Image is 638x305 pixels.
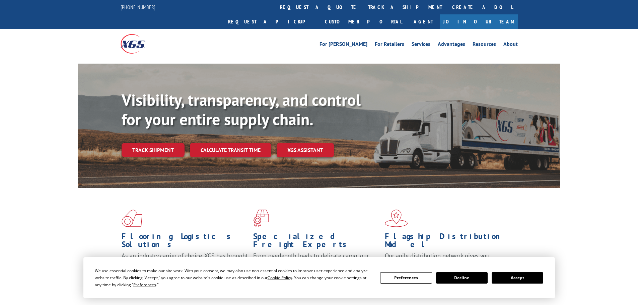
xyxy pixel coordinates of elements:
[440,14,518,29] a: Join Our Team
[268,275,292,281] span: Cookie Policy
[380,272,432,284] button: Preferences
[385,252,508,268] span: Our agile distribution network gives you nationwide inventory management on demand.
[253,210,269,227] img: xgs-icon-focused-on-flooring-red
[121,4,155,10] a: [PHONE_NUMBER]
[223,14,320,29] a: Request a pickup
[492,272,543,284] button: Accept
[83,257,555,298] div: Cookie Consent Prompt
[473,42,496,49] a: Resources
[436,272,488,284] button: Decline
[122,232,248,252] h1: Flooring Logistics Solutions
[122,210,142,227] img: xgs-icon-total-supply-chain-intelligence-red
[503,42,518,49] a: About
[385,232,511,252] h1: Flagship Distribution Model
[438,42,465,49] a: Advantages
[407,14,440,29] a: Agent
[277,143,334,157] a: XGS ASSISTANT
[95,267,372,288] div: We use essential cookies to make our site work. With your consent, we may also use non-essential ...
[375,42,404,49] a: For Retailers
[190,143,271,157] a: Calculate transit time
[320,42,367,49] a: For [PERSON_NAME]
[412,42,430,49] a: Services
[133,282,156,288] span: Preferences
[320,14,407,29] a: Customer Portal
[122,143,185,157] a: Track shipment
[253,232,380,252] h1: Specialized Freight Experts
[122,89,361,130] b: Visibility, transparency, and control for your entire supply chain.
[253,252,380,282] p: From overlength loads to delicate cargo, our experienced staff knows the best way to move your fr...
[122,252,248,276] span: As an industry carrier of choice, XGS has brought innovation and dedication to flooring logistics...
[385,210,408,227] img: xgs-icon-flagship-distribution-model-red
